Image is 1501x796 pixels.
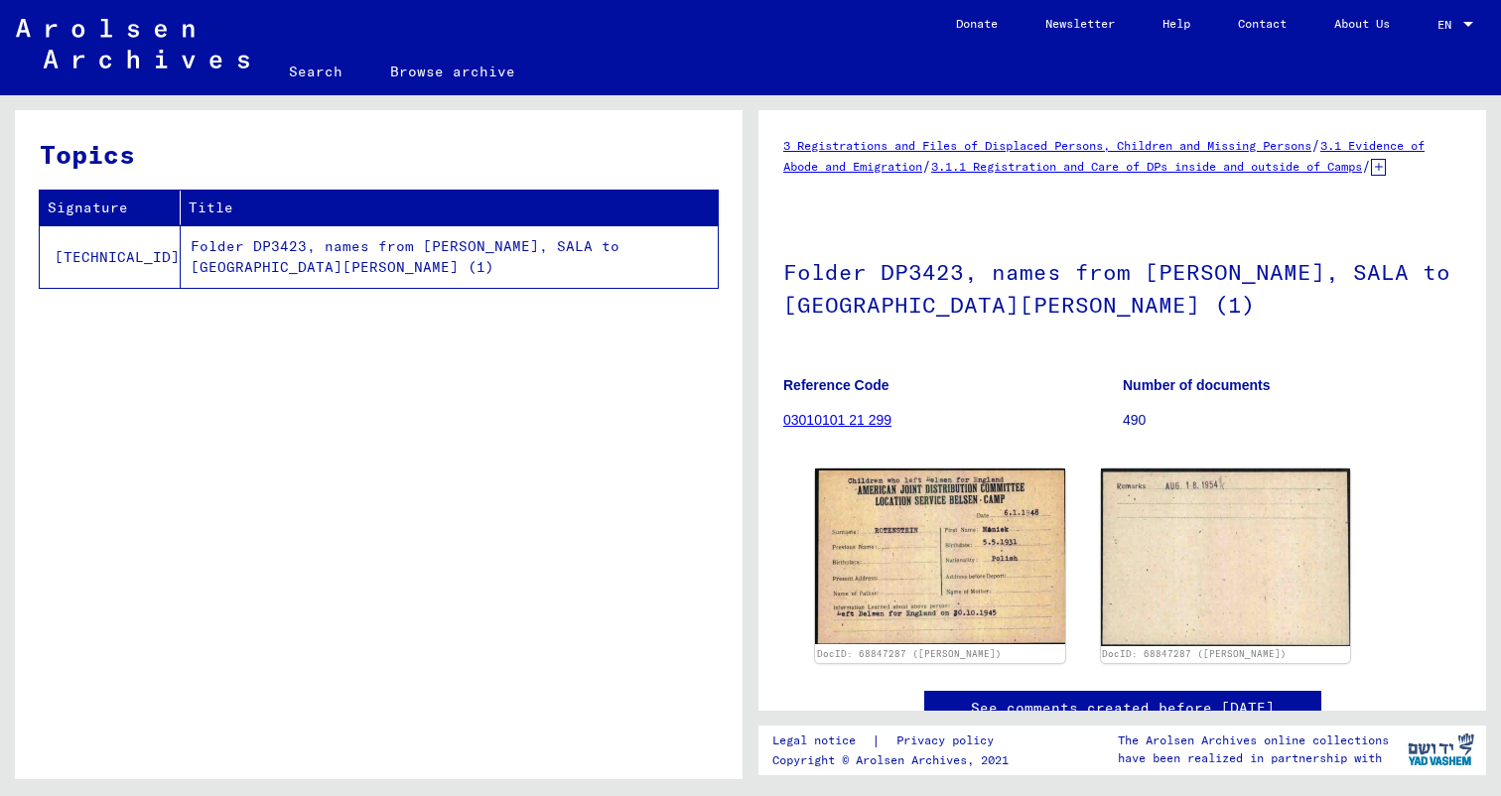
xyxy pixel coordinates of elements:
span: EN [1437,18,1459,32]
img: 002.jpg [1101,468,1351,646]
th: Title [181,191,718,225]
a: 3 Registrations and Files of Displaced Persons, Children and Missing Persons [783,138,1311,153]
b: Reference Code [783,377,889,393]
b: Number of documents [1123,377,1271,393]
p: have been realized in partnership with [1118,749,1389,767]
a: DocID: 68847287 ([PERSON_NAME]) [817,648,1002,659]
a: See comments created before [DATE] [971,698,1275,719]
th: Signature [40,191,181,225]
p: 490 [1123,410,1461,431]
div: | [772,730,1018,751]
td: [TECHNICAL_ID] [40,225,181,288]
p: The Arolsen Archives online collections [1118,731,1389,749]
a: Browse archive [366,48,539,95]
a: Search [265,48,366,95]
p: Copyright © Arolsen Archives, 2021 [772,751,1018,769]
h1: Folder DP3423, names from [PERSON_NAME], SALA to [GEOGRAPHIC_DATA][PERSON_NAME] (1) [783,226,1461,346]
span: / [1311,136,1320,154]
h3: Topics [40,135,717,174]
span: / [922,157,931,175]
span: / [1362,157,1371,175]
a: 03010101 21 299 [783,412,891,428]
img: Arolsen_neg.svg [16,19,249,68]
a: Privacy policy [881,730,1018,751]
img: yv_logo.png [1404,725,1478,774]
img: 001.jpg [815,468,1065,644]
td: Folder DP3423, names from [PERSON_NAME], SALA to [GEOGRAPHIC_DATA][PERSON_NAME] (1) [181,225,718,288]
a: 3.1.1 Registration and Care of DPs inside and outside of Camps [931,159,1362,174]
a: DocID: 68847287 ([PERSON_NAME]) [1102,648,1287,659]
a: Legal notice [772,730,872,751]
